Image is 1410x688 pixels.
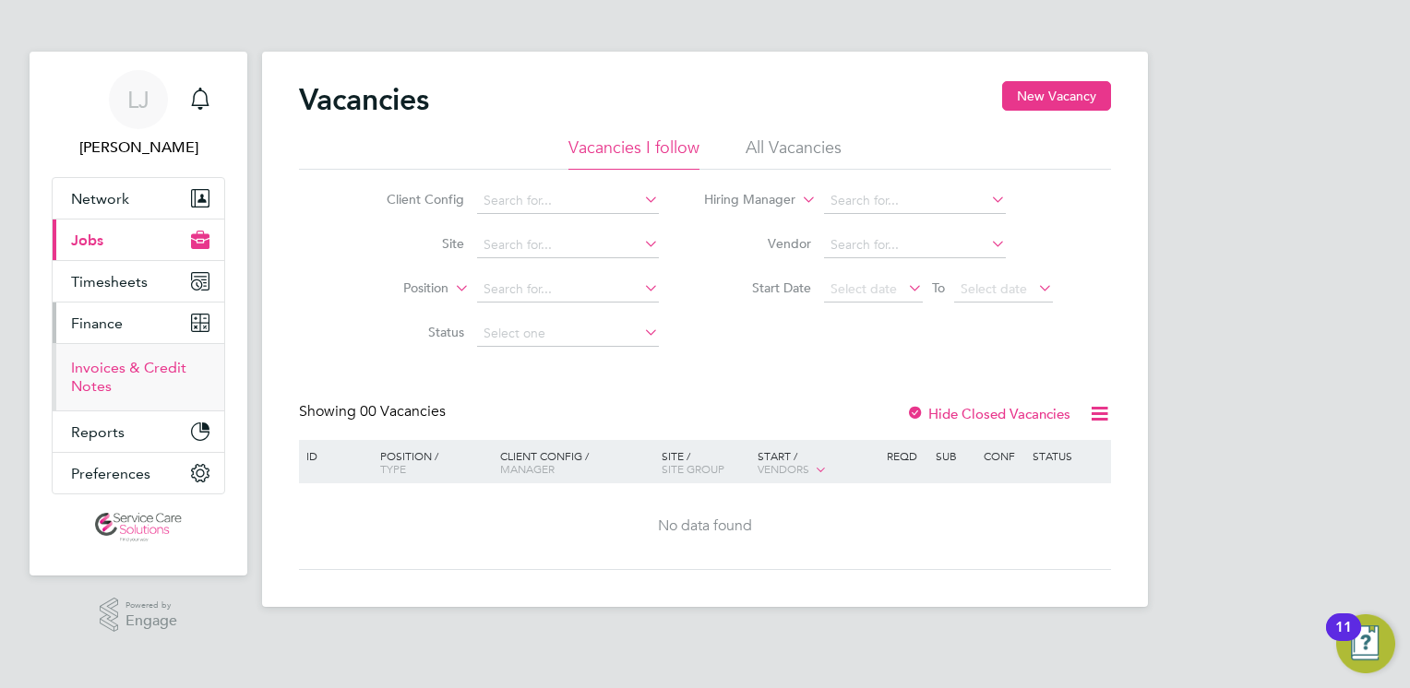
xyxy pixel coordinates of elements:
span: Manager [500,461,555,476]
label: Vendor [705,235,811,252]
a: Go to home page [52,513,225,542]
input: Search for... [824,232,1006,258]
a: Invoices & Credit Notes [71,359,186,395]
div: Showing [299,402,449,421]
div: Start / [753,440,882,486]
div: 11 [1335,627,1352,651]
input: Search for... [477,277,659,302]
label: Hide Closed Vacancies [906,405,1070,422]
div: Position / [366,440,496,484]
h2: Vacancies [299,81,429,118]
button: Jobs [53,219,224,260]
span: Engage [125,613,177,629]
div: ID [302,440,366,471]
div: No data found [302,516,1108,536]
label: Client Config [358,191,464,208]
label: Status [358,324,464,340]
span: Vendors [758,461,809,476]
span: Finance [71,314,123,332]
span: Network [71,190,129,208]
span: Preferences [71,465,150,482]
input: Search for... [824,188,1006,214]
img: servicecare-logo-retina.png [95,513,182,542]
button: Open Resource Center, 11 new notifications [1336,614,1395,673]
span: To [926,276,950,300]
li: All Vacancies [746,136,842,170]
span: Reports [71,423,125,441]
input: Search for... [477,188,659,214]
span: Lucy Jolley [52,136,225,159]
div: Site / [657,440,754,484]
nav: Main navigation [30,52,247,575]
div: Conf [979,440,1027,471]
button: Reports [53,411,224,452]
label: Start Date [705,279,811,296]
span: LJ [127,88,149,112]
div: Client Config / [496,440,657,484]
input: Select one [477,321,659,347]
div: Status [1028,440,1108,471]
li: Vacancies I follow [568,136,699,170]
span: Site Group [662,461,724,476]
span: 00 Vacancies [360,402,446,421]
span: Select date [830,280,897,297]
a: LJ[PERSON_NAME] [52,70,225,159]
button: Timesheets [53,261,224,302]
button: Network [53,178,224,219]
div: Reqd [882,440,930,471]
span: Type [380,461,406,476]
button: Finance [53,302,224,343]
label: Site [358,235,464,252]
input: Search for... [477,232,659,258]
span: Jobs [71,231,103,249]
label: Hiring Manager [689,191,795,209]
label: Position [342,279,448,298]
div: Sub [931,440,979,471]
button: Preferences [53,453,224,493]
button: New Vacancy [1002,81,1111,111]
span: Select date [961,280,1027,297]
a: Powered byEngage [100,598,178,633]
div: Finance [53,343,224,410]
span: Timesheets [71,273,148,291]
span: Powered by [125,598,177,613]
